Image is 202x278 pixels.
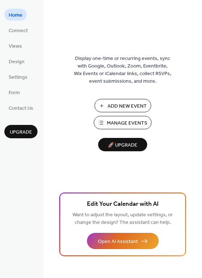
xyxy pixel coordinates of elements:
[74,55,171,85] span: Display one-time or recurring events, sync with Google, Outlook, Zoom, Eventbrite, Wix Events or ...
[107,103,147,110] span: Add New Event
[87,233,159,249] button: Open AI Assistant
[102,140,143,150] span: 🚀 Upgrade
[73,210,173,227] span: Want to adjust the layout, update settings, or change the design? The assistant can help.
[107,120,147,127] span: Manage Events
[9,12,22,19] span: Home
[9,89,20,97] span: Form
[4,40,26,52] a: Views
[9,105,33,112] span: Contact Us
[98,138,147,151] button: 🚀 Upgrade
[4,55,29,67] a: Design
[4,9,27,21] a: Home
[94,116,151,129] button: Manage Events
[98,238,138,246] span: Open AI Assistant
[4,86,24,98] a: Form
[4,125,38,138] button: Upgrade
[9,43,22,50] span: Views
[9,74,27,81] span: Settings
[9,27,28,35] span: Connect
[95,99,151,112] button: Add New Event
[9,58,25,66] span: Design
[4,102,38,114] a: Contact Us
[10,129,32,136] span: Upgrade
[87,199,159,209] span: Edit Your Calendar with AI
[4,71,32,83] a: Settings
[4,24,32,36] a: Connect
